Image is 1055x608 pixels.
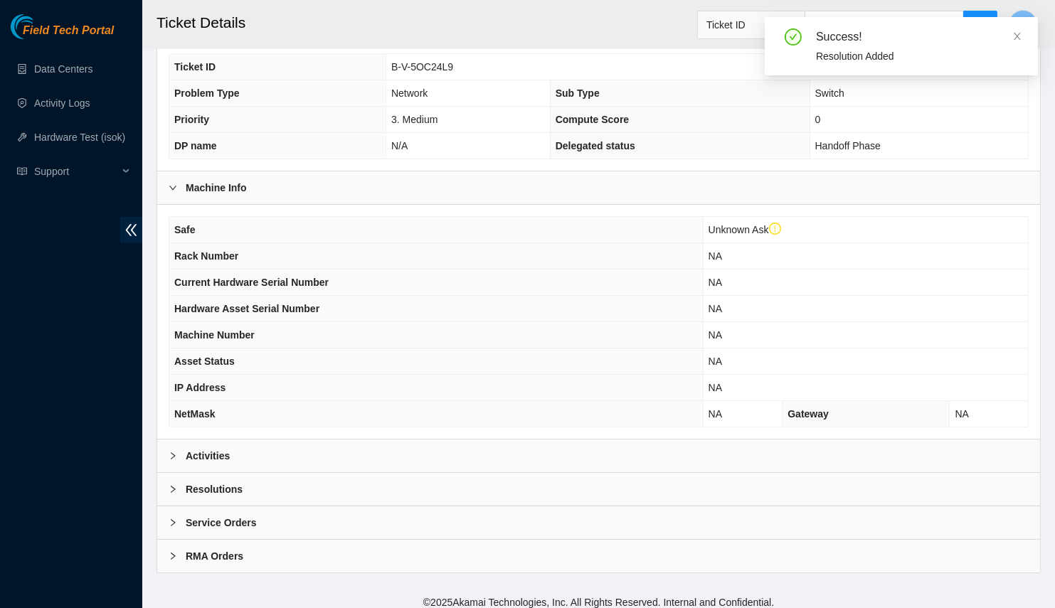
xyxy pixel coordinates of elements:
div: Machine Info [157,171,1040,204]
span: IP Address [174,382,226,393]
span: right [169,183,177,192]
span: Rack Number [174,250,238,262]
span: 0 [815,114,821,125]
span: right [169,552,177,560]
span: 3. Medium [391,114,438,125]
span: NA [709,382,722,393]
a: Akamai TechnologiesField Tech Portal [11,26,114,44]
span: NA [709,408,722,420]
span: read [17,166,27,176]
div: Resolution Added [816,48,1021,64]
span: right [169,518,177,527]
span: Handoff Phase [815,140,881,151]
span: Problem Type [174,87,240,99]
span: Sub Type [556,87,600,99]
div: Resolutions [157,473,1040,506]
span: Field Tech Portal [23,24,114,38]
button: search [963,11,997,39]
span: Asset Status [174,356,235,367]
a: Data Centers [34,63,92,75]
span: NA [709,250,722,262]
span: Safe [174,224,196,235]
b: RMA Orders [186,548,243,564]
a: Hardware Test (isok) [34,132,125,143]
span: double-left [120,217,142,243]
input: Enter text here... [805,11,964,39]
a: Activity Logs [34,97,90,109]
span: Priority [174,114,209,125]
div: Service Orders [157,506,1040,539]
span: right [169,452,177,460]
span: check-circle [785,28,802,46]
span: Switch [815,87,844,99]
span: I [1022,16,1024,33]
span: Ticket ID [706,14,796,36]
img: Akamai Technologies [11,14,72,39]
b: Resolutions [186,481,243,497]
span: Delegated status [556,140,635,151]
span: exclamation-circle [769,223,782,235]
span: NetMask [174,408,216,420]
span: B-V-5OC24L9 [391,61,453,73]
span: N/A [391,140,408,151]
span: NA [955,408,968,420]
span: Current Hardware Serial Number [174,277,329,288]
span: Network [391,87,428,99]
span: NA [709,277,722,288]
span: Compute Score [556,114,629,125]
span: NA [709,356,722,367]
button: I [1009,10,1037,38]
span: Hardware Asset Serial Number [174,303,319,314]
b: Service Orders [186,515,257,530]
span: DP name [174,140,217,151]
div: Activities [157,439,1040,472]
b: Activities [186,448,230,464]
div: RMA Orders [157,540,1040,572]
span: right [169,485,177,494]
b: Machine Info [186,180,247,196]
span: close [1012,31,1022,41]
span: Unknown Ask [709,224,781,235]
span: Machine Number [174,329,255,341]
span: Ticket ID [174,61,216,73]
span: NA [709,303,722,314]
span: NA [709,329,722,341]
span: Support [34,157,118,186]
div: Success! [816,28,1021,46]
span: Gateway [788,408,829,420]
